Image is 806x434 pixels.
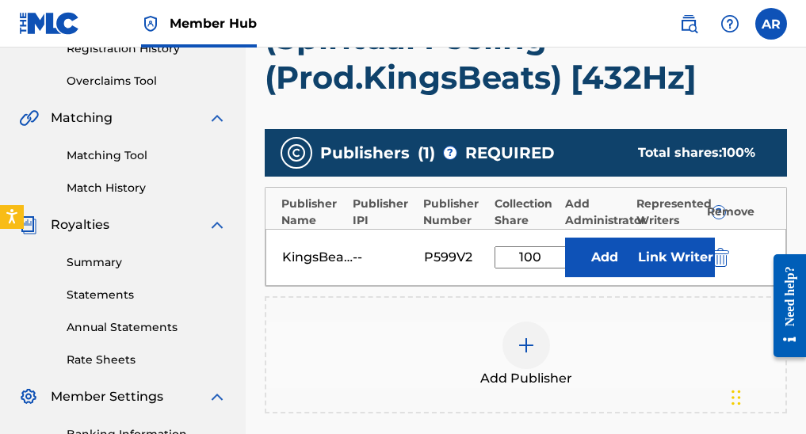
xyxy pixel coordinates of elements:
[67,319,227,336] a: Annual Statements
[19,387,38,406] img: Member Settings
[762,238,806,374] iframe: Resource Center
[418,141,435,165] span: ( 1 )
[265,18,787,97] h1: (Spiritual Feeling (Prod.KingsBeats) [432Hz]
[353,196,416,229] div: Publisher IPI
[67,254,227,271] a: Summary
[51,387,163,406] span: Member Settings
[19,108,39,128] img: Matching
[287,143,306,162] img: publishers
[636,238,715,277] button: Link Writer
[732,374,741,421] div: Drag
[565,238,644,277] button: Add
[565,196,628,229] div: Add Administrator
[444,147,456,159] span: ?
[170,14,257,32] span: Member Hub
[495,196,558,229] div: Collection Share
[67,352,227,368] a: Rate Sheets
[19,12,80,35] img: MLC Logo
[636,196,700,229] div: Represented Writers
[51,215,109,234] span: Royalties
[423,196,487,229] div: Publisher Number
[720,14,739,33] img: help
[707,204,778,220] div: Remove
[673,8,705,40] a: Public Search
[67,40,227,57] a: Registration History
[712,248,729,267] img: 12a2ab48e56ec057fbd8.svg
[67,73,227,89] a: Overclaims Tool
[714,8,746,40] div: Help
[755,8,787,40] div: User Menu
[19,215,38,234] img: Royalties
[67,180,227,196] a: Match History
[465,141,555,165] span: REQUIRED
[320,141,410,165] span: Publishers
[208,387,227,406] img: expand
[67,287,227,303] a: Statements
[480,369,572,388] span: Add Publisher
[679,14,698,33] img: search
[517,336,536,355] img: add
[141,14,160,33] img: Top Rightsholder
[51,108,113,128] span: Matching
[722,145,755,160] span: 100 %
[208,215,227,234] img: expand
[67,147,227,164] a: Matching Tool
[727,358,806,434] iframe: Chat Widget
[281,196,345,229] div: Publisher Name
[208,108,227,128] img: expand
[638,143,755,162] div: Total shares:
